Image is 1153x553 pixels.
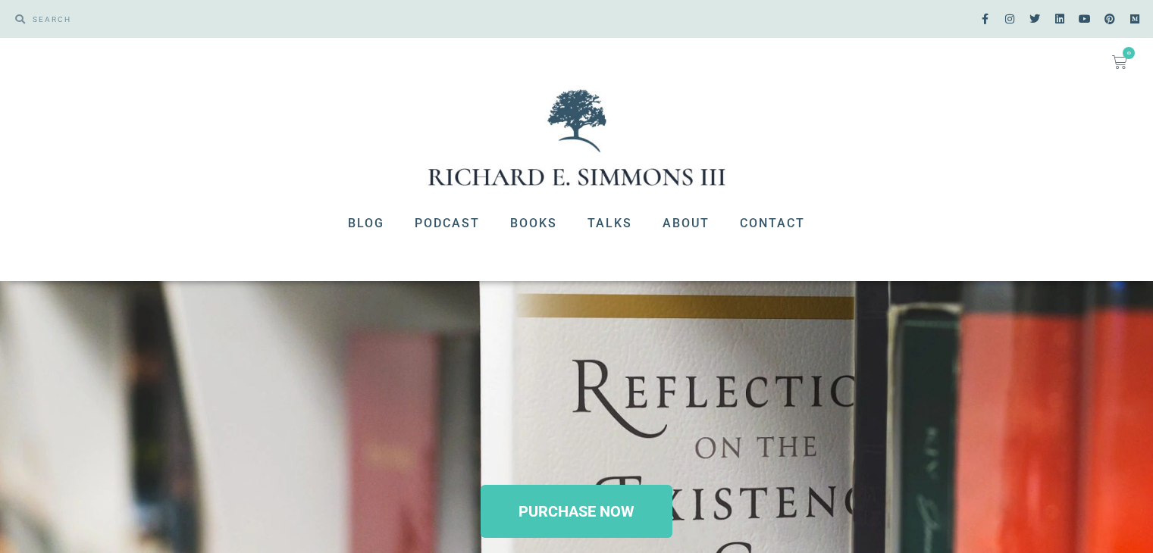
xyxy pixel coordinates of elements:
a: About [647,204,725,243]
a: PURCHASE NOW [481,485,672,538]
span: 0 [1123,47,1135,59]
a: Talks [572,204,647,243]
a: Contact [725,204,820,243]
a: 0 [1094,45,1145,79]
a: Podcast [399,204,495,243]
a: Books [495,204,572,243]
a: Blog [333,204,399,243]
span: PURCHASE NOW [519,504,634,519]
input: SEARCH [25,8,569,30]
